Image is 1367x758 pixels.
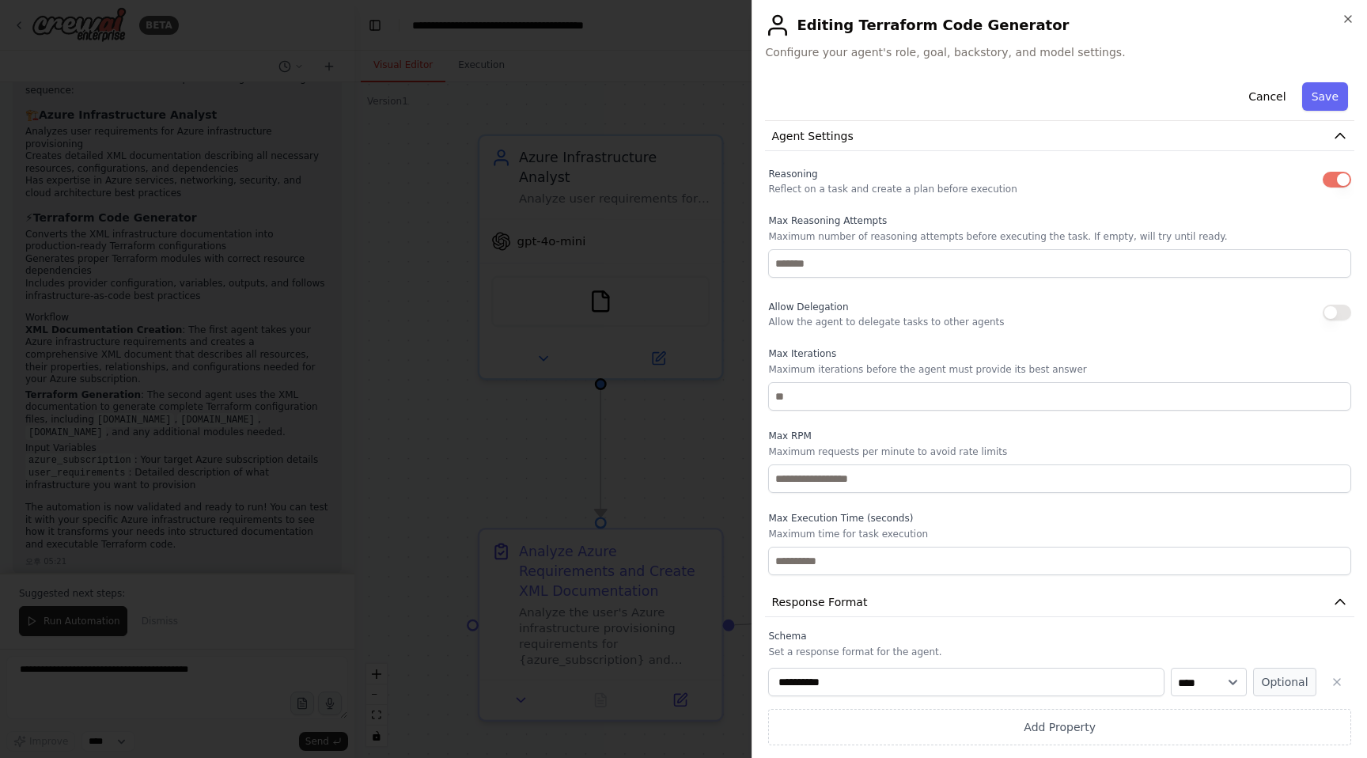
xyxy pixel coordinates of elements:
button: Agent Settings [765,122,1354,151]
button: Response Format [765,588,1354,617]
h2: Editing Terraform Code Generator [765,13,1354,38]
span: Configure your agent's role, goal, backstory, and model settings. [765,44,1354,60]
span: Response Format [771,594,867,610]
button: Save [1302,82,1348,111]
label: Schema [768,630,1351,642]
button: Delete property_1 [1323,668,1351,696]
span: Allow Delegation [768,301,848,313]
button: Cancel [1239,82,1295,111]
p: Maximum number of reasoning attempts before executing the task. If empty, will try until ready. [768,230,1351,243]
label: Max RPM [768,430,1351,442]
p: Maximum requests per minute to avoid rate limits [768,445,1351,458]
label: Max Reasoning Attempts [768,214,1351,227]
p: Maximum time for task execution [768,528,1351,540]
span: Agent Settings [771,128,853,144]
p: Reflect on a task and create a plan before execution [768,183,1017,195]
label: Max Execution Time (seconds) [768,512,1351,525]
span: Reasoning [768,169,817,180]
p: Maximum iterations before the agent must provide its best answer [768,363,1351,376]
label: Max Iterations [768,347,1351,360]
button: Add Property [768,709,1351,745]
button: Optional [1253,668,1316,696]
p: Allow the agent to delegate tasks to other agents [768,316,1004,328]
p: Set a response format for the agent. [768,646,1351,658]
